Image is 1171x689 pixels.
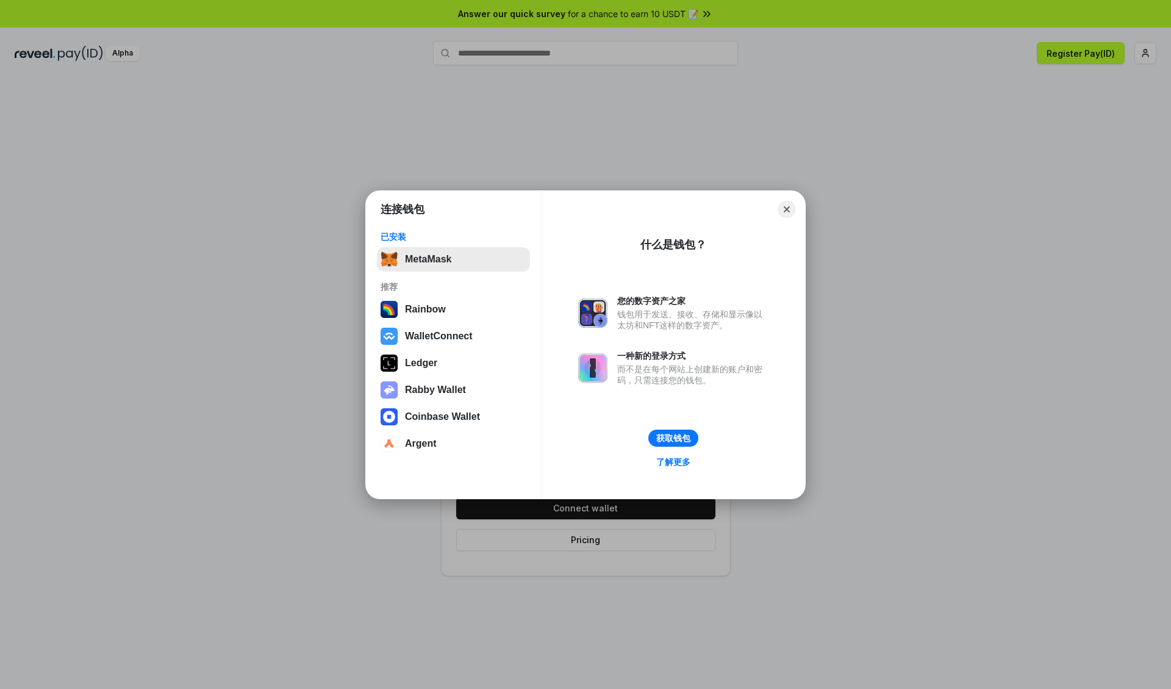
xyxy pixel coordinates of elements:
[381,328,398,345] img: svg+xml,%3Csvg%20width%3D%2228%22%20height%3D%2228%22%20viewBox%3D%220%200%2028%2028%22%20fill%3D...
[405,254,451,265] div: MetaMask
[377,351,530,375] button: Ledger
[377,405,530,429] button: Coinbase Wallet
[381,251,398,268] img: svg+xml,%3Csvg%20fill%3D%22none%22%20height%3D%2233%22%20viewBox%3D%220%200%2035%2033%22%20width%...
[578,298,607,328] img: svg+xml,%3Csvg%20xmlns%3D%22http%3A%2F%2Fwww.w3.org%2F2000%2Fsvg%22%20fill%3D%22none%22%20viewBox...
[381,281,526,292] div: 推荐
[381,231,526,242] div: 已安装
[656,433,690,444] div: 获取钱包
[377,378,530,402] button: Rabby Wallet
[617,364,768,386] div: 而不是在每个网站上创建新的账户和密码，只需连接您的钱包。
[405,438,437,449] div: Argent
[405,411,480,422] div: Coinbase Wallet
[377,247,530,272] button: MetaMask
[405,304,446,315] div: Rainbow
[377,297,530,322] button: Rainbow
[377,431,530,456] button: Argent
[617,309,768,331] div: 钱包用于发送、接收、存储和显示像以太坊和NFT这样的数字资产。
[648,430,698,447] button: 获取钱包
[578,353,607,383] img: svg+xml,%3Csvg%20xmlns%3D%22http%3A%2F%2Fwww.w3.org%2F2000%2Fsvg%22%20fill%3D%22none%22%20viewBox...
[377,324,530,348] button: WalletConnect
[381,435,398,452] img: svg+xml,%3Csvg%20width%3D%2228%22%20height%3D%2228%22%20viewBox%3D%220%200%2028%2028%22%20fill%3D...
[405,384,466,395] div: Rabby Wallet
[640,237,706,252] div: 什么是钱包？
[617,295,768,306] div: 您的数字资产之家
[381,381,398,399] img: svg+xml,%3Csvg%20xmlns%3D%22http%3A%2F%2Fwww.w3.org%2F2000%2Fsvg%22%20fill%3D%22none%22%20viewBox...
[656,456,690,467] div: 了解更多
[381,202,424,217] h1: 连接钱包
[381,408,398,425] img: svg+xml,%3Csvg%20width%3D%2228%22%20height%3D%2228%22%20viewBox%3D%220%200%2028%2028%22%20fill%3D...
[381,355,398,372] img: svg+xml,%3Csvg%20xmlns%3D%22http%3A%2F%2Fwww.w3.org%2F2000%2Fsvg%22%20width%3D%2228%22%20height%3...
[381,301,398,318] img: svg+xml,%3Csvg%20width%3D%22120%22%20height%3D%22120%22%20viewBox%3D%220%200%20120%20120%22%20fil...
[405,358,437,369] div: Ledger
[778,201,795,218] button: Close
[617,350,768,361] div: 一种新的登录方式
[649,454,698,470] a: 了解更多
[405,331,473,342] div: WalletConnect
